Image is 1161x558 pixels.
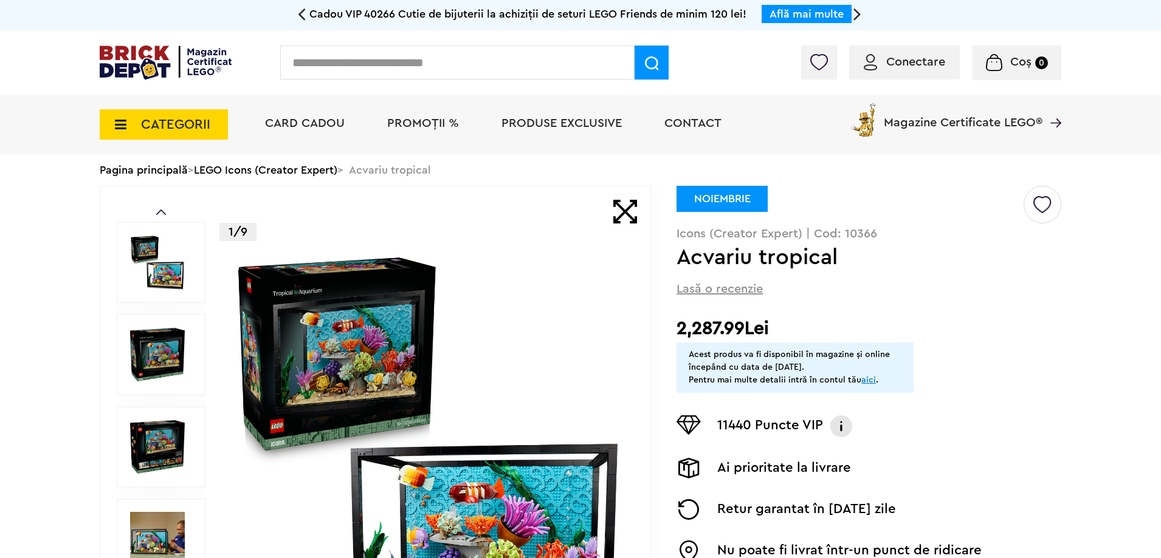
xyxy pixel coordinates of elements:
a: Află mai multe [770,9,844,19]
a: Produse exclusive [501,117,622,129]
p: Ai prioritate la livrare [717,458,851,478]
img: Returnare [677,499,701,520]
a: Conectare [864,56,945,68]
div: NOIEMBRIE [677,186,768,212]
a: Contact [664,117,722,129]
img: Livrare [677,458,701,478]
p: Icons (Creator Expert) | Cod: 10366 [677,228,1061,240]
div: Acest produs va fi disponibil în magazine și online începând cu data de [DATE]. Pentru mai multe ... [689,349,901,387]
p: Retur garantat în [DATE] zile [717,499,896,520]
h2: 2,287.99Lei [677,318,1061,339]
a: Pagina principală [100,165,188,175]
span: Coș [1010,56,1032,68]
p: 11440 Puncte VIP [717,415,823,437]
a: Prev [156,209,166,215]
p: 1/9 [219,223,257,241]
span: CATEGORII [141,118,210,131]
a: LEGO Icons (Creator Expert) [194,165,337,175]
div: > > Acvariu tropical [100,154,1061,186]
img: Info VIP [829,415,853,437]
span: Lasă o recenzie [677,281,763,298]
a: aici [861,376,876,384]
a: Card Cadou [265,117,345,129]
img: Acvariu tropical [130,327,185,382]
a: Magazine Certificate LEGO® [1042,101,1061,113]
span: Conectare [886,56,945,68]
img: Acvariu tropical [130,235,185,290]
span: Magazine Certificate LEGO® [884,101,1042,129]
img: Puncte VIP [677,415,701,435]
img: Acvariu tropical LEGO 10366 [130,420,185,474]
small: 0 [1035,56,1048,69]
h1: Acvariu tropical [677,247,1022,268]
span: Cadou VIP 40266 Cutie de bijuterii la achiziții de seturi LEGO Friends de minim 120 lei! [309,9,746,19]
a: PROMOȚII % [387,117,459,129]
